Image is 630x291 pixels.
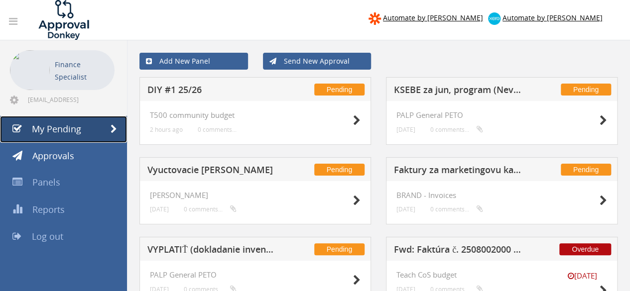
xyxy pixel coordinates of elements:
span: Pending [314,164,365,176]
span: [EMAIL_ADDRESS][DOMAIN_NAME] [28,96,113,103]
span: Panels [32,176,60,188]
h5: VYPLATIŤ (dokladanie inventúra) + vyplatené Súľov [147,245,277,257]
span: Approvals [32,150,74,162]
h5: Vyuctovacie [PERSON_NAME] [147,165,277,178]
h4: [PERSON_NAME] [150,191,361,199]
h5: Faktury za marketingovu kampan na evidenciu [394,165,523,178]
span: Automate by [PERSON_NAME] [503,13,603,22]
small: 0 comments... [184,205,237,213]
h4: PALP General PETO [396,111,607,119]
small: 0 comments... [198,126,237,133]
small: [DATE] [396,205,415,213]
span: Reports [32,203,65,215]
img: xero-logo.png [488,12,501,25]
a: Add New Panel [139,53,248,70]
span: Automate by [PERSON_NAME] [383,13,483,22]
span: Pending [561,84,611,96]
small: [DATE] [557,271,607,281]
p: Finance Specialist [55,58,110,83]
span: Log out [32,230,63,242]
small: 0 comments... [430,126,483,133]
span: Pending [314,84,365,96]
span: Overdue [559,243,611,255]
h5: KSEBE za jun, program (Nevplyatena - treba co najskor vyplatit) [394,85,523,97]
span: My Pending [32,123,81,135]
small: 2 hours ago [150,126,183,133]
span: Pending [561,164,611,176]
h4: T500 community budget [150,111,361,119]
h5: Fwd: Faktúra č. 2508002000 | MultiSport [394,245,523,257]
small: [DATE] [150,205,169,213]
small: 0 comments... [430,205,483,213]
h5: DIY #1 25/26 [147,85,277,97]
h4: PALP General PETO [150,271,361,279]
img: zapier-logomark.png [369,12,381,25]
h4: Teach CoS budget [396,271,607,279]
span: Pending [314,243,365,255]
a: Send New Approval [263,53,372,70]
small: [DATE] [396,126,415,133]
h4: BRAND - Invoices [396,191,607,199]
